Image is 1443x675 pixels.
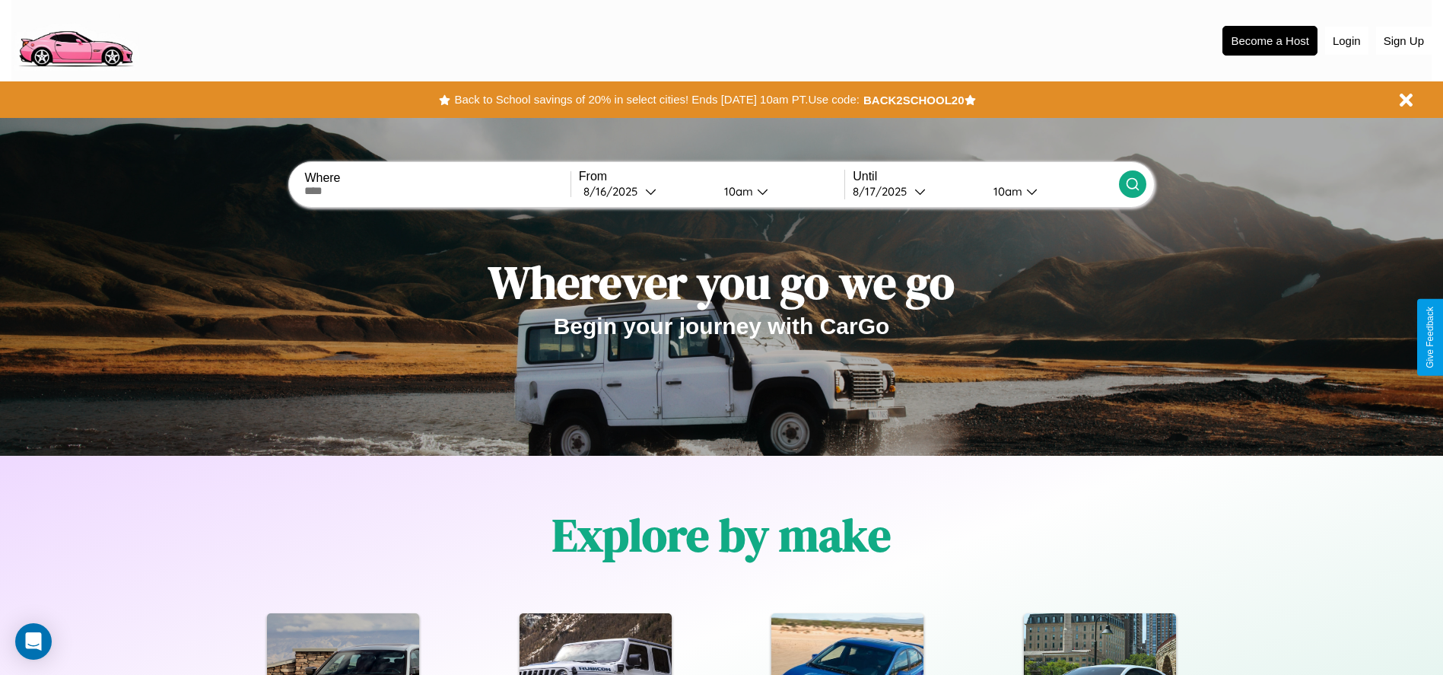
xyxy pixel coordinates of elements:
[11,8,139,71] img: logo
[579,170,844,183] label: From
[450,89,863,110] button: Back to School savings of 20% in select cities! Ends [DATE] 10am PT.Use code:
[986,184,1026,199] div: 10am
[15,623,52,660] div: Open Intercom Messenger
[579,183,712,199] button: 8/16/2025
[304,171,570,185] label: Where
[863,94,965,107] b: BACK2SCHOOL20
[712,183,845,199] button: 10am
[1222,26,1317,56] button: Become a Host
[981,183,1119,199] button: 10am
[1425,307,1435,368] div: Give Feedback
[853,170,1118,183] label: Until
[1376,27,1432,55] button: Sign Up
[583,184,645,199] div: 8 / 16 / 2025
[552,504,891,566] h1: Explore by make
[717,184,757,199] div: 10am
[1325,27,1368,55] button: Login
[853,184,914,199] div: 8 / 17 / 2025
